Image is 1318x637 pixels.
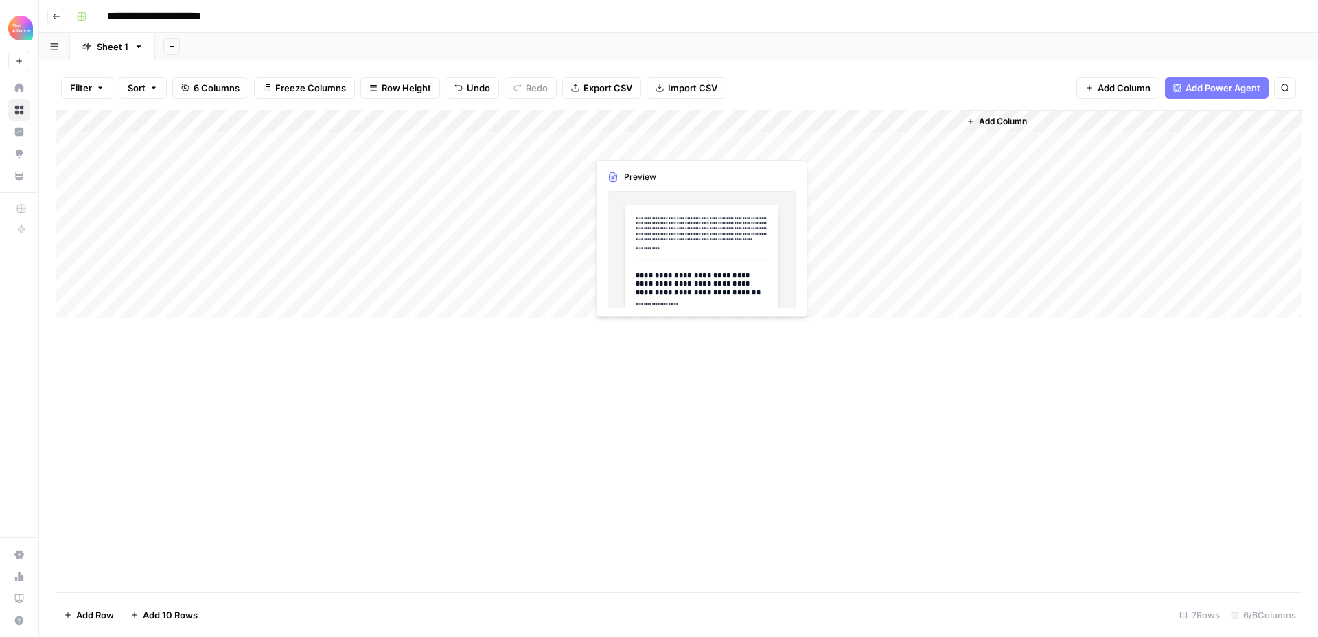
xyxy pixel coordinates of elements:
div: 6/6 Columns [1225,604,1302,626]
button: Add Column [1076,77,1159,99]
div: 7 Rows [1174,604,1225,626]
button: Sort [119,77,167,99]
button: Help + Support [8,610,30,632]
span: Add Column [979,115,1027,128]
a: Opportunities [8,143,30,165]
button: Add Power Agent [1165,77,1269,99]
span: Freeze Columns [275,81,346,95]
button: Import CSV [647,77,726,99]
span: 6 Columns [194,81,240,95]
img: Alliance Logo [8,16,33,40]
button: Undo [446,77,499,99]
button: Add Column [961,113,1032,130]
span: Add Power Agent [1186,81,1260,95]
button: 6 Columns [172,77,248,99]
span: Import CSV [668,81,717,95]
a: Insights [8,121,30,143]
a: Learning Hub [8,588,30,610]
button: Redo [505,77,557,99]
a: Usage [8,566,30,588]
a: Sheet 1 [70,33,155,60]
button: Add Row [56,604,122,626]
a: Home [8,77,30,99]
div: Sheet 1 [97,40,128,54]
span: Add Column [1098,81,1151,95]
span: Redo [526,81,548,95]
a: Browse [8,99,30,121]
span: Export CSV [583,81,632,95]
button: Row Height [360,77,440,99]
span: Add Row [76,608,114,622]
button: Filter [61,77,113,99]
span: Row Height [382,81,431,95]
button: Export CSV [562,77,641,99]
span: Sort [128,81,146,95]
span: Undo [467,81,490,95]
button: Workspace: Alliance [8,11,30,45]
span: Filter [70,81,92,95]
a: Settings [8,544,30,566]
button: Freeze Columns [254,77,355,99]
button: Add 10 Rows [122,604,206,626]
span: Add 10 Rows [143,608,198,622]
a: Your Data [8,165,30,187]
